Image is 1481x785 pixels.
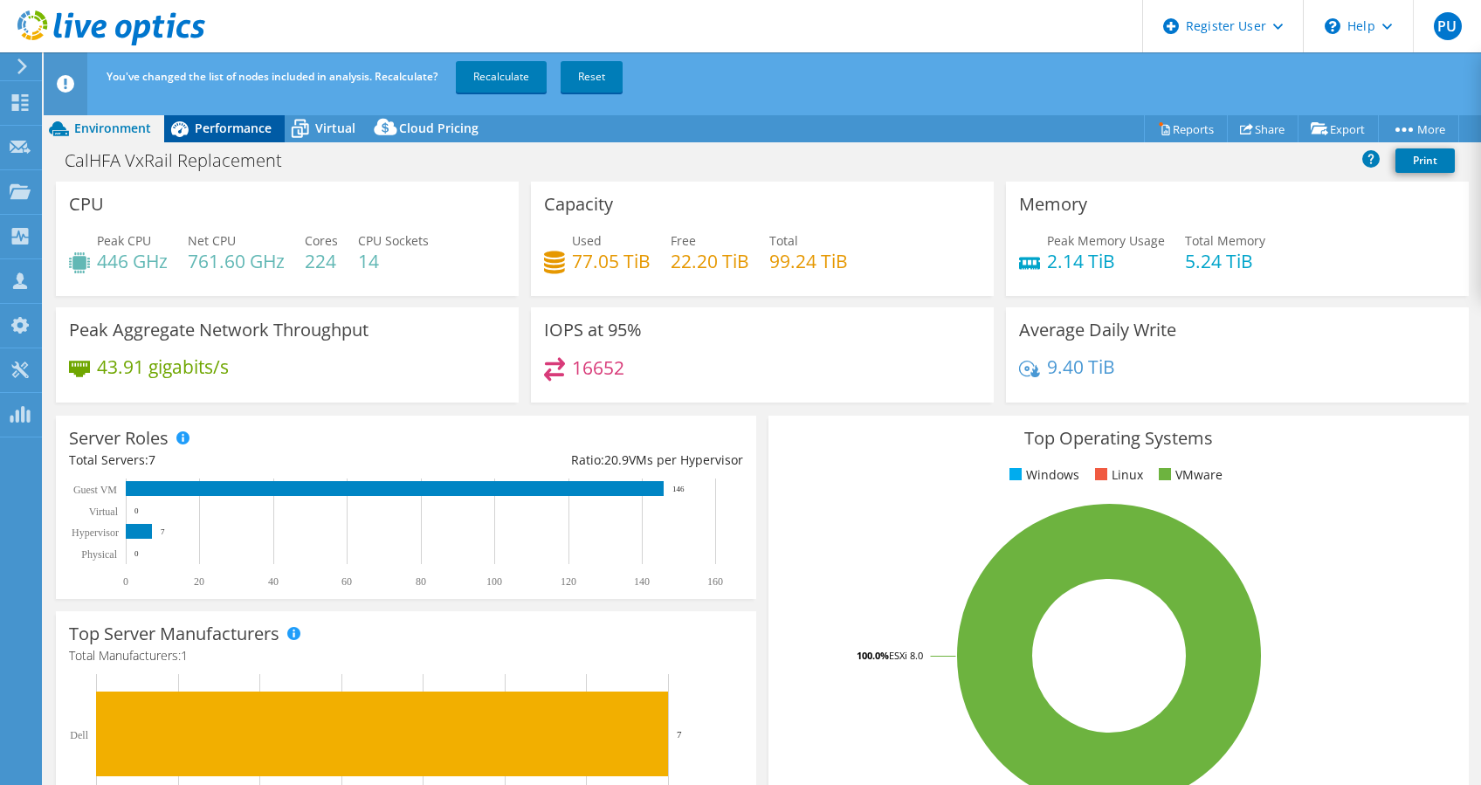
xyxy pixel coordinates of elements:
h4: 5.24 TiB [1185,251,1265,271]
a: More [1378,115,1459,142]
h4: 761.60 GHz [188,251,285,271]
tspan: ESXi 8.0 [889,649,923,662]
h3: Memory [1019,195,1087,214]
span: Free [671,232,696,249]
text: 20 [194,575,204,588]
text: 7 [677,729,682,740]
span: Cores [305,232,338,249]
span: Total Memory [1185,232,1265,249]
span: Cloud Pricing [399,120,479,136]
text: 140 [634,575,650,588]
h4: 224 [305,251,338,271]
text: 80 [416,575,426,588]
h4: 9.40 TiB [1047,357,1115,376]
h3: Server Roles [69,429,169,448]
li: Windows [1005,465,1079,485]
span: Total [769,232,798,249]
h3: CPU [69,195,104,214]
a: Recalculate [456,61,547,93]
span: Virtual [315,120,355,136]
h4: 77.05 TiB [572,251,651,271]
text: 7 [161,527,165,536]
svg: \n [1325,18,1340,34]
text: 40 [268,575,279,588]
h4: 2.14 TiB [1047,251,1165,271]
text: 146 [672,485,685,493]
h3: Peak Aggregate Network Throughput [69,320,369,340]
span: You've changed the list of nodes included in analysis. Recalculate? [107,69,437,84]
span: CPU Sockets [358,232,429,249]
text: 60 [341,575,352,588]
span: 7 [148,451,155,468]
text: Guest VM [73,484,117,496]
h4: 22.20 TiB [671,251,749,271]
h3: IOPS at 95% [544,320,642,340]
span: Peak CPU [97,232,151,249]
text: Dell [70,729,88,741]
div: Ratio: VMs per Hypervisor [406,451,743,470]
a: Reset [561,61,623,93]
h4: 446 GHz [97,251,168,271]
h3: Top Operating Systems [782,429,1456,448]
text: 100 [486,575,502,588]
h4: 43.91 gigabits/s [97,357,229,376]
h3: Average Daily Write [1019,320,1176,340]
text: Hypervisor [72,527,119,539]
div: Total Servers: [69,451,406,470]
text: Virtual [89,506,119,518]
span: Used [572,232,602,249]
h4: 99.24 TiB [769,251,848,271]
text: 160 [707,575,723,588]
li: VMware [1154,465,1223,485]
text: Physical [81,548,117,561]
span: PU [1434,12,1462,40]
text: 120 [561,575,576,588]
text: 0 [134,506,139,515]
h4: 14 [358,251,429,271]
span: Environment [74,120,151,136]
a: Share [1227,115,1298,142]
li: Linux [1091,465,1143,485]
h3: Capacity [544,195,613,214]
span: 1 [181,647,188,664]
span: Net CPU [188,232,236,249]
span: Performance [195,120,272,136]
h4: 16652 [572,358,624,377]
a: Reports [1144,115,1228,142]
h4: Total Manufacturers: [69,646,743,665]
text: 0 [123,575,128,588]
h1: CalHFA VxRail Replacement [57,151,309,170]
text: 0 [134,549,139,558]
span: Peak Memory Usage [1047,232,1165,249]
a: Export [1298,115,1379,142]
h3: Top Server Manufacturers [69,624,279,644]
span: 20.9 [604,451,629,468]
a: Print [1395,148,1455,173]
tspan: 100.0% [857,649,889,662]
